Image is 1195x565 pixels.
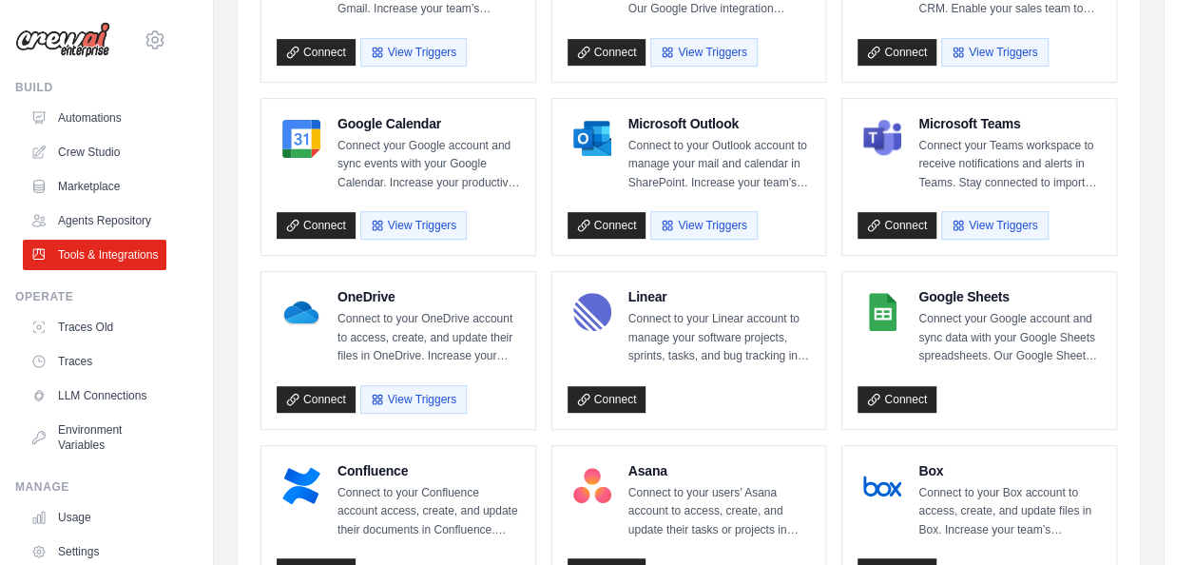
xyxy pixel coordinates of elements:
img: Asana Logo [573,467,611,505]
img: Confluence Logo [282,467,320,505]
h4: Google Calendar [337,114,520,133]
button: View Triggers [650,38,757,67]
p: Connect to your Confluence account access, create, and update their documents in Confluence. Incr... [337,484,520,540]
img: Box Logo [863,467,901,505]
button: View Triggers [941,38,1048,67]
a: Connect [568,212,646,239]
button: View Triggers [360,38,467,67]
a: Environment Variables [23,415,166,460]
p: Connect your Google account and sync events with your Google Calendar. Increase your productivity... [337,137,520,193]
a: LLM Connections [23,380,166,411]
img: Microsoft Teams Logo [863,120,901,158]
a: Connect [858,212,936,239]
div: Build [15,80,166,95]
img: Linear Logo [573,293,611,331]
a: Usage [23,502,166,533]
button: View Triggers [941,211,1048,240]
img: Google Sheets Logo [863,293,901,331]
a: Automations [23,103,166,133]
button: View Triggers [360,385,467,414]
h4: Google Sheets [918,287,1101,306]
a: Connect [277,39,356,66]
a: Connect [568,386,646,413]
button: View Triggers [360,211,467,240]
p: Connect to your Outlook account to manage your mail and calendar in SharePoint. Increase your tea... [628,137,811,193]
img: Logo [15,22,110,58]
a: Connect [858,39,936,66]
h4: Confluence [337,461,520,480]
a: Connect [277,212,356,239]
img: OneDrive Logo [282,293,320,331]
a: Traces Old [23,312,166,342]
a: Traces [23,346,166,377]
h4: OneDrive [337,287,520,306]
a: Connect [277,386,356,413]
a: Connect [858,386,936,413]
h4: Microsoft Teams [918,114,1101,133]
p: Connect your Google account and sync data with your Google Sheets spreadsheets. Our Google Sheets... [918,310,1101,366]
h4: Linear [628,287,811,306]
a: Connect [568,39,646,66]
p: Connect to your OneDrive account to access, create, and update their files in OneDrive. Increase ... [337,310,520,366]
h4: Microsoft Outlook [628,114,811,133]
a: Agents Repository [23,205,166,236]
div: Manage [15,479,166,495]
a: Marketplace [23,171,166,202]
h4: Box [918,461,1101,480]
img: Microsoft Outlook Logo [573,120,611,158]
a: Tools & Integrations [23,240,166,270]
button: View Triggers [650,211,757,240]
p: Connect your Teams workspace to receive notifications and alerts in Teams. Stay connected to impo... [918,137,1101,193]
div: Operate [15,289,166,304]
img: Google Calendar Logo [282,120,320,158]
h4: Asana [628,461,811,480]
p: Connect to your Box account to access, create, and update files in Box. Increase your team’s prod... [918,484,1101,540]
p: Connect to your users’ Asana account to access, create, and update their tasks or projects in Asa... [628,484,811,540]
a: Crew Studio [23,137,166,167]
p: Connect to your Linear account to manage your software projects, sprints, tasks, and bug tracking... [628,310,811,366]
